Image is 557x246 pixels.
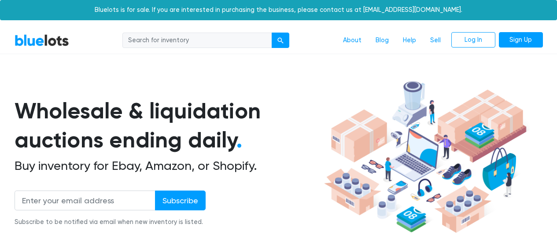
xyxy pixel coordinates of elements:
a: Log In [451,32,495,48]
input: Search for inventory [122,33,272,48]
a: Sign Up [499,32,543,48]
input: Enter your email address [15,191,155,210]
a: Blog [369,32,396,49]
img: hero-ee84e7d0318cb26816c560f6b4441b76977f77a177738b4e94f68c95b2b83dbb.png [321,77,530,237]
div: Subscribe to be notified via email when new inventory is listed. [15,217,206,227]
a: Sell [423,32,448,49]
input: Subscribe [155,191,206,210]
a: BlueLots [15,34,69,47]
h1: Wholesale & liquidation auctions ending daily [15,96,321,155]
a: About [336,32,369,49]
span: . [236,127,242,153]
h2: Buy inventory for Ebay, Amazon, or Shopify. [15,158,321,173]
a: Help [396,32,423,49]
